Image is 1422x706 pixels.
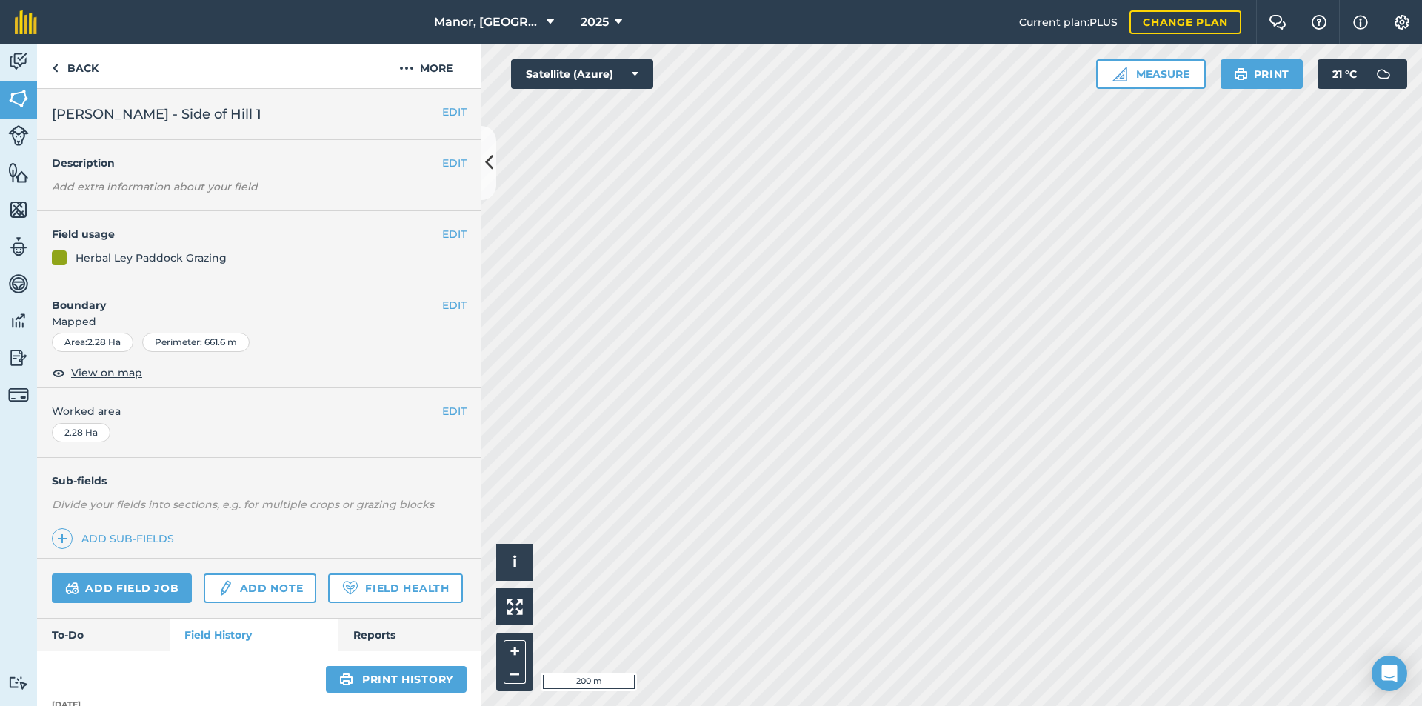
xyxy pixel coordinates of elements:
[37,313,481,330] span: Mapped
[52,59,59,77] img: svg+xml;base64,PHN2ZyB4bWxucz0iaHR0cDovL3d3dy53My5vcmcvMjAwMC9zdmciIHdpZHRoPSI5IiBoZWlnaHQ9IjI0Ii...
[170,619,338,651] a: Field History
[1369,59,1398,89] img: svg+xml;base64,PD94bWwgdmVyc2lvbj0iMS4wIiBlbmNvZGluZz0idXRmLTgiPz4KPCEtLSBHZW5lcmF0b3I6IEFkb2JlIE...
[338,619,481,651] a: Reports
[442,297,467,313] button: EDIT
[504,640,526,662] button: +
[52,364,142,382] button: View on map
[1332,59,1357,89] span: 21 ° C
[52,423,110,442] div: 2.28 Ha
[1096,59,1206,89] button: Measure
[8,125,29,146] img: svg+xml;base64,PD94bWwgdmVyc2lvbj0iMS4wIiBlbmNvZGluZz0idXRmLTgiPz4KPCEtLSBHZW5lcmF0b3I6IEFkb2JlIE...
[52,498,434,511] em: Divide your fields into sections, e.g. for multiple crops or grazing blocks
[8,199,29,221] img: svg+xml;base64,PHN2ZyB4bWxucz0iaHR0cDovL3d3dy53My5vcmcvMjAwMC9zdmciIHdpZHRoPSI1NiIgaGVpZ2h0PSI2MC...
[1318,59,1407,89] button: 21 °C
[442,104,467,120] button: EDIT
[52,528,180,549] a: Add sub-fields
[370,44,481,88] button: More
[504,662,526,684] button: –
[52,333,133,352] div: Area : 2.28 Ha
[8,87,29,110] img: svg+xml;base64,PHN2ZyB4bWxucz0iaHR0cDovL3d3dy53My5vcmcvMjAwMC9zdmciIHdpZHRoPSI1NiIgaGVpZ2h0PSI2MC...
[1112,67,1127,81] img: Ruler icon
[37,44,113,88] a: Back
[71,364,142,381] span: View on map
[1269,15,1286,30] img: Two speech bubbles overlapping with the left bubble in the forefront
[1019,14,1118,30] span: Current plan : PLUS
[496,544,533,581] button: i
[8,310,29,332] img: svg+xml;base64,PD94bWwgdmVyc2lvbj0iMS4wIiBlbmNvZGluZz0idXRmLTgiPz4KPCEtLSBHZW5lcmF0b3I6IEFkb2JlIE...
[52,573,192,603] a: Add field job
[442,226,467,242] button: EDIT
[37,282,442,313] h4: Boundary
[513,553,517,571] span: i
[204,573,316,603] a: Add note
[1393,15,1411,30] img: A cog icon
[52,155,467,171] h4: Description
[1129,10,1241,34] a: Change plan
[442,155,467,171] button: EDIT
[511,59,653,89] button: Satellite (Azure)
[37,473,481,489] h4: Sub-fields
[65,579,79,597] img: svg+xml;base64,PD94bWwgdmVyc2lvbj0iMS4wIiBlbmNvZGluZz0idXRmLTgiPz4KPCEtLSBHZW5lcmF0b3I6IEFkb2JlIE...
[1234,65,1248,83] img: svg+xml;base64,PHN2ZyB4bWxucz0iaHR0cDovL3d3dy53My5vcmcvMjAwMC9zdmciIHdpZHRoPSIxOSIgaGVpZ2h0PSIyNC...
[15,10,37,34] img: fieldmargin Logo
[52,403,467,419] span: Worked area
[1310,15,1328,30] img: A question mark icon
[142,333,250,352] div: Perimeter : 661.6 m
[507,599,523,615] img: Four arrows, one pointing top left, one top right, one bottom right and the last bottom left
[8,273,29,295] img: svg+xml;base64,PD94bWwgdmVyc2lvbj0iMS4wIiBlbmNvZGluZz0idXRmLTgiPz4KPCEtLSBHZW5lcmF0b3I6IEFkb2JlIE...
[434,13,541,31] span: Manor, [GEOGRAPHIC_DATA], [GEOGRAPHIC_DATA]
[8,676,29,690] img: svg+xml;base64,PD94bWwgdmVyc2lvbj0iMS4wIiBlbmNvZGluZz0idXRmLTgiPz4KPCEtLSBHZW5lcmF0b3I6IEFkb2JlIE...
[1221,59,1303,89] button: Print
[8,236,29,258] img: svg+xml;base64,PD94bWwgdmVyc2lvbj0iMS4wIiBlbmNvZGluZz0idXRmLTgiPz4KPCEtLSBHZW5lcmF0b3I6IEFkb2JlIE...
[52,364,65,382] img: svg+xml;base64,PHN2ZyB4bWxucz0iaHR0cDovL3d3dy53My5vcmcvMjAwMC9zdmciIHdpZHRoPSIxOCIgaGVpZ2h0PSIyNC...
[217,579,233,597] img: svg+xml;base64,PD94bWwgdmVyc2lvbj0iMS4wIiBlbmNvZGluZz0idXRmLTgiPz4KPCEtLSBHZW5lcmF0b3I6IEFkb2JlIE...
[8,384,29,405] img: svg+xml;base64,PD94bWwgdmVyc2lvbj0iMS4wIiBlbmNvZGluZz0idXRmLTgiPz4KPCEtLSBHZW5lcmF0b3I6IEFkb2JlIE...
[442,403,467,419] button: EDIT
[1353,13,1368,31] img: svg+xml;base64,PHN2ZyB4bWxucz0iaHR0cDovL3d3dy53My5vcmcvMjAwMC9zdmciIHdpZHRoPSIxNyIgaGVpZ2h0PSIxNy...
[339,670,353,688] img: svg+xml;base64,PHN2ZyB4bWxucz0iaHR0cDovL3d3dy53My5vcmcvMjAwMC9zdmciIHdpZHRoPSIxOSIgaGVpZ2h0PSIyNC...
[8,347,29,369] img: svg+xml;base64,PD94bWwgdmVyc2lvbj0iMS4wIiBlbmNvZGluZz0idXRmLTgiPz4KPCEtLSBHZW5lcmF0b3I6IEFkb2JlIE...
[52,226,442,242] h4: Field usage
[399,59,414,77] img: svg+xml;base64,PHN2ZyB4bWxucz0iaHR0cDovL3d3dy53My5vcmcvMjAwMC9zdmciIHdpZHRoPSIyMCIgaGVpZ2h0PSIyNC...
[52,180,258,193] em: Add extra information about your field
[1372,656,1407,691] div: Open Intercom Messenger
[76,250,227,266] div: Herbal Ley Paddock Grazing
[8,50,29,73] img: svg+xml;base64,PD94bWwgdmVyc2lvbj0iMS4wIiBlbmNvZGluZz0idXRmLTgiPz4KPCEtLSBHZW5lcmF0b3I6IEFkb2JlIE...
[52,104,261,124] span: [PERSON_NAME] - Side of Hill 1
[57,530,67,547] img: svg+xml;base64,PHN2ZyB4bWxucz0iaHR0cDovL3d3dy53My5vcmcvMjAwMC9zdmciIHdpZHRoPSIxNCIgaGVpZ2h0PSIyNC...
[37,619,170,651] a: To-Do
[328,573,462,603] a: Field Health
[8,161,29,184] img: svg+xml;base64,PHN2ZyB4bWxucz0iaHR0cDovL3d3dy53My5vcmcvMjAwMC9zdmciIHdpZHRoPSI1NiIgaGVpZ2h0PSI2MC...
[326,666,467,693] a: Print history
[581,13,609,31] span: 2025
